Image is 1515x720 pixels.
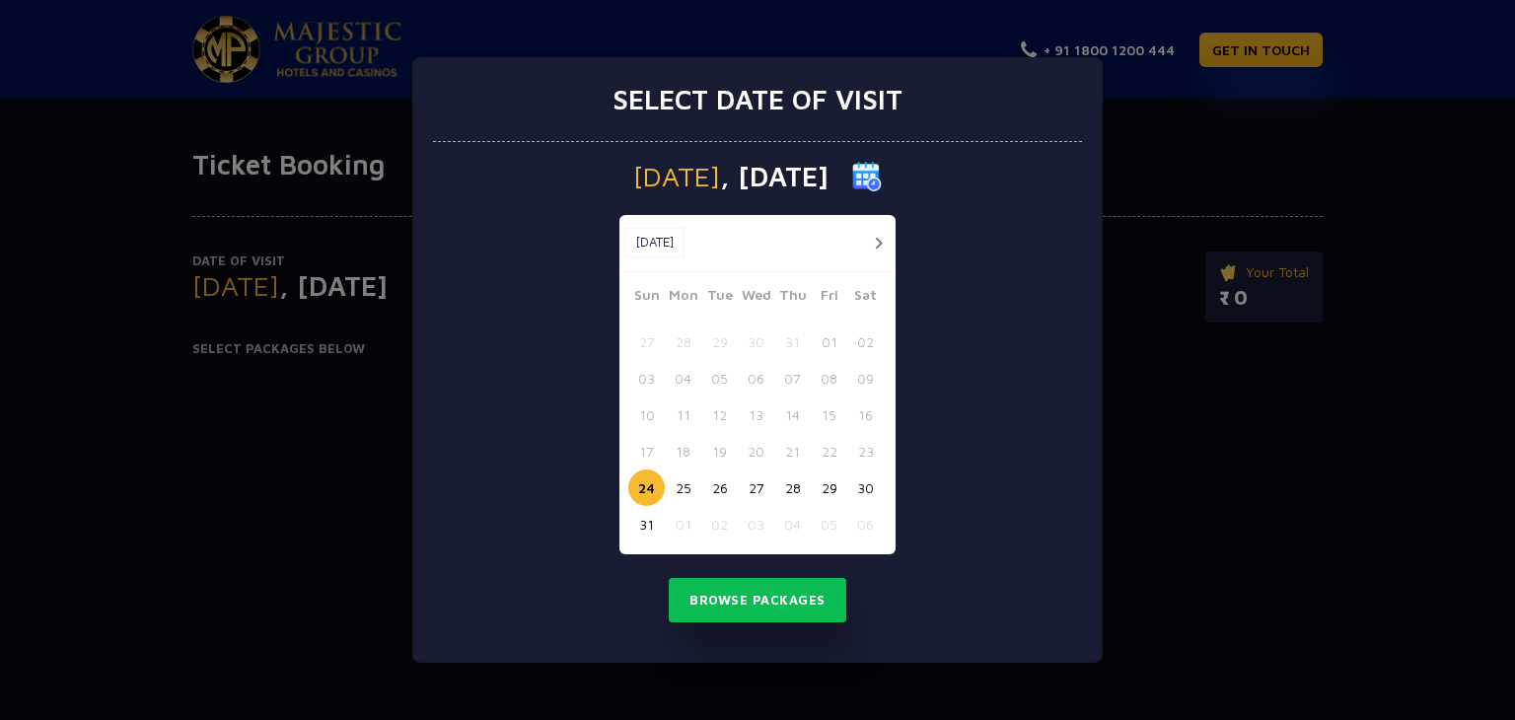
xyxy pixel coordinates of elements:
button: 28 [774,469,811,506]
button: 05 [811,506,847,542]
button: 16 [847,396,884,433]
span: Sat [847,284,884,312]
span: Fri [811,284,847,312]
button: 22 [811,433,847,469]
button: 13 [738,396,774,433]
span: Tue [701,284,738,312]
button: 04 [774,506,811,542]
button: 19 [701,433,738,469]
button: 11 [665,396,701,433]
button: 02 [847,324,884,360]
button: [DATE] [624,228,685,257]
span: [DATE] [633,163,720,190]
button: 08 [811,360,847,396]
button: 27 [628,324,665,360]
button: 30 [738,324,774,360]
button: 05 [701,360,738,396]
button: 28 [665,324,701,360]
button: 09 [847,360,884,396]
button: 25 [665,469,701,506]
span: , [DATE] [720,163,829,190]
button: 31 [774,324,811,360]
button: 12 [701,396,738,433]
button: 01 [665,506,701,542]
button: 24 [628,469,665,506]
button: 06 [738,360,774,396]
button: 07 [774,360,811,396]
span: Wed [738,284,774,312]
button: 29 [811,469,847,506]
button: 27 [738,469,774,506]
button: 03 [738,506,774,542]
button: 18 [665,433,701,469]
span: Thu [774,284,811,312]
button: 17 [628,433,665,469]
button: 10 [628,396,665,433]
button: Browse Packages [669,578,846,623]
button: 03 [628,360,665,396]
span: Sun [628,284,665,312]
button: 21 [774,433,811,469]
button: 15 [811,396,847,433]
h3: Select date of visit [613,83,902,116]
span: Mon [665,284,701,312]
button: 30 [847,469,884,506]
button: 26 [701,469,738,506]
button: 20 [738,433,774,469]
button: 23 [847,433,884,469]
img: calender icon [852,162,882,191]
button: 06 [847,506,884,542]
button: 29 [701,324,738,360]
button: 14 [774,396,811,433]
button: 02 [701,506,738,542]
button: 31 [628,506,665,542]
button: 01 [811,324,847,360]
button: 04 [665,360,701,396]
